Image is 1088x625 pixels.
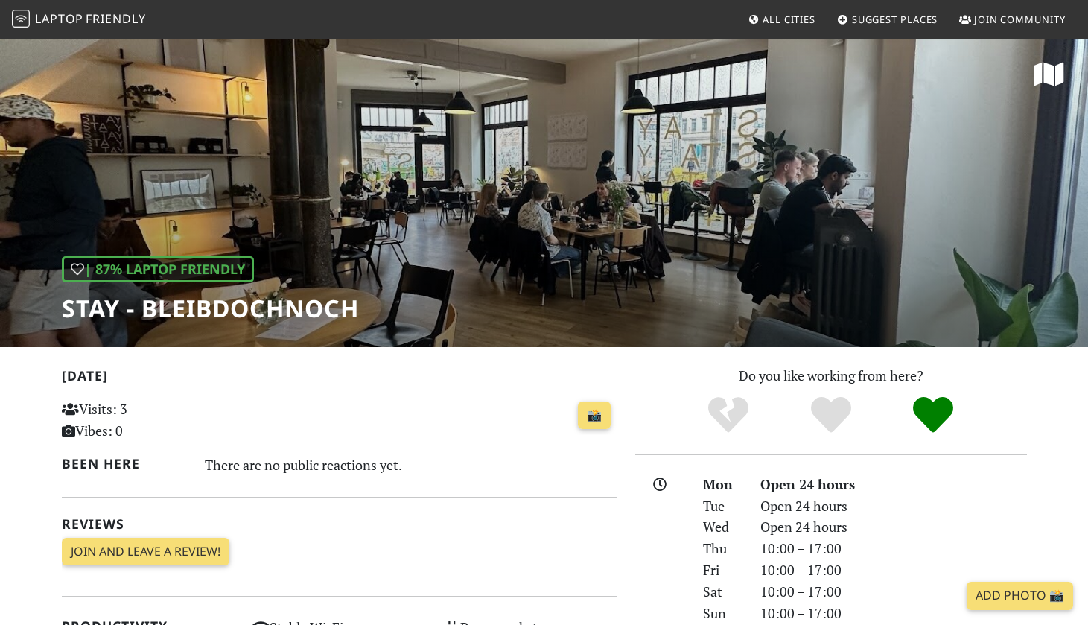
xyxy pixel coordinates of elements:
div: 10:00 – 17:00 [751,581,1036,603]
p: Do you like working from here? [635,365,1027,387]
h2: Reviews [62,516,617,532]
div: There are no public reactions yet. [205,453,617,477]
h2: Been here [62,456,188,472]
div: Open 24 hours [751,495,1036,517]
span: Friendly [86,10,145,27]
div: Sun [694,603,751,624]
a: All Cities [742,6,821,33]
h1: STAY - bleibdochnoch [62,294,359,323]
div: 10:00 – 17:00 [751,538,1036,559]
div: | 87% Laptop Friendly [62,256,254,282]
a: LaptopFriendly LaptopFriendly [12,7,146,33]
span: Laptop [35,10,83,27]
div: 10:00 – 17:00 [751,603,1036,624]
img: LaptopFriendly [12,10,30,28]
div: No [677,395,780,436]
div: Thu [694,538,751,559]
div: Mon [694,474,751,495]
div: Open 24 hours [751,474,1036,495]
span: Join Community [974,13,1066,26]
span: All Cities [763,13,815,26]
a: Suggest Places [831,6,944,33]
div: 10:00 – 17:00 [751,559,1036,581]
div: Open 24 hours [751,516,1036,538]
a: Add Photo 📸 [967,582,1073,610]
div: Fri [694,559,751,581]
p: Visits: 3 Vibes: 0 [62,399,235,442]
a: Join Community [953,6,1072,33]
h2: [DATE] [62,368,617,390]
div: Sat [694,581,751,603]
a: 📸 [578,402,611,430]
a: Join and leave a review! [62,538,229,566]
div: Definitely! [882,395,984,436]
div: Wed [694,516,751,538]
div: Tue [694,495,751,517]
span: Suggest Places [852,13,938,26]
div: Yes [780,395,882,436]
